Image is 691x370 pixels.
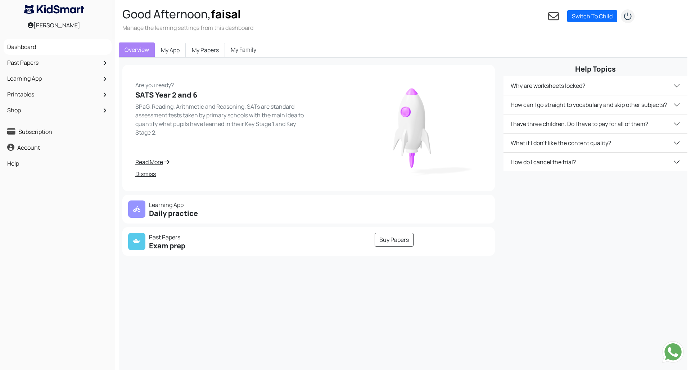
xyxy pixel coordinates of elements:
h5: Exam prep [128,242,304,250]
a: My Family [225,42,262,57]
button: I have three children. Do I have to pay for all of them? [503,114,687,133]
a: Overview [119,42,155,57]
img: Send whatsapp message to +442080035976 [662,341,684,363]
button: How can I go straight to vocabulary and skip other subjects? [503,95,687,114]
a: Learning App [5,72,110,85]
a: Shop [5,104,110,116]
a: Switch To Child [567,10,617,22]
h5: Daily practice [128,209,304,218]
p: Past Papers [128,233,304,242]
img: KidSmart logo [24,5,84,14]
p: Learning App [128,200,304,209]
a: Printables [5,88,110,100]
button: How do I cancel the trial? [503,153,687,171]
a: Buy Papers [375,233,414,247]
a: Subscription [5,126,110,138]
h2: Good Afternoon, [122,7,253,21]
a: My App [155,42,186,58]
p: Are you ready? [135,78,304,89]
h5: Help Topics [503,65,687,73]
button: What if I don't like the content quality? [503,134,687,152]
h3: Manage the learning settings from this dashboard [122,24,253,32]
p: SPaG, Reading, Arithmetic and Reasoning. SATs are standard assessment tests taken by primary scho... [135,102,304,137]
span: faisal [211,6,241,22]
a: Dashboard [5,41,110,53]
a: Read More [135,158,304,166]
a: My Papers [186,42,225,58]
img: rocket [343,78,482,178]
a: Dismiss [135,170,304,178]
a: Past Papers [5,57,110,69]
button: Why are worksheets locked? [503,76,687,95]
h5: SATS Year 2 and 6 [135,91,304,99]
a: Help [5,157,110,170]
a: Account [5,141,110,154]
img: logout2.png [620,9,635,23]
